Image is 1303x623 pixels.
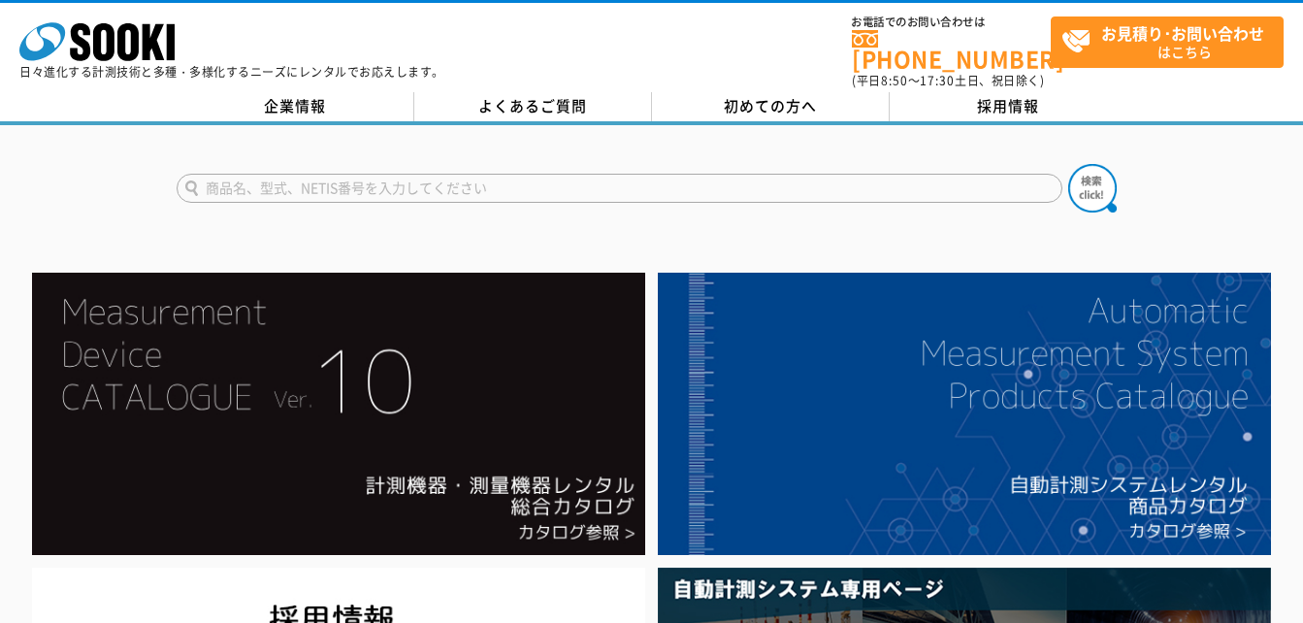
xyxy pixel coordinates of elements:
[658,273,1271,556] img: 自動計測システムカタログ
[1101,21,1264,45] strong: お見積り･お問い合わせ
[1051,16,1284,68] a: お見積り･お問い合わせはこちら
[19,66,444,78] p: 日々進化する計測技術と多種・多様化するニーズにレンタルでお応えします。
[652,92,890,121] a: 初めての方へ
[1068,164,1117,213] img: btn_search.png
[852,30,1051,70] a: [PHONE_NUMBER]
[881,72,908,89] span: 8:50
[852,16,1051,28] span: お電話でのお問い合わせは
[724,95,817,116] span: 初めての方へ
[890,92,1127,121] a: 採用情報
[32,273,645,556] img: Catalog Ver10
[1061,17,1283,66] span: はこちら
[414,92,652,121] a: よくあるご質問
[920,72,955,89] span: 17:30
[852,72,1044,89] span: (平日 ～ 土日、祝日除く)
[177,92,414,121] a: 企業情報
[177,174,1062,203] input: 商品名、型式、NETIS番号を入力してください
